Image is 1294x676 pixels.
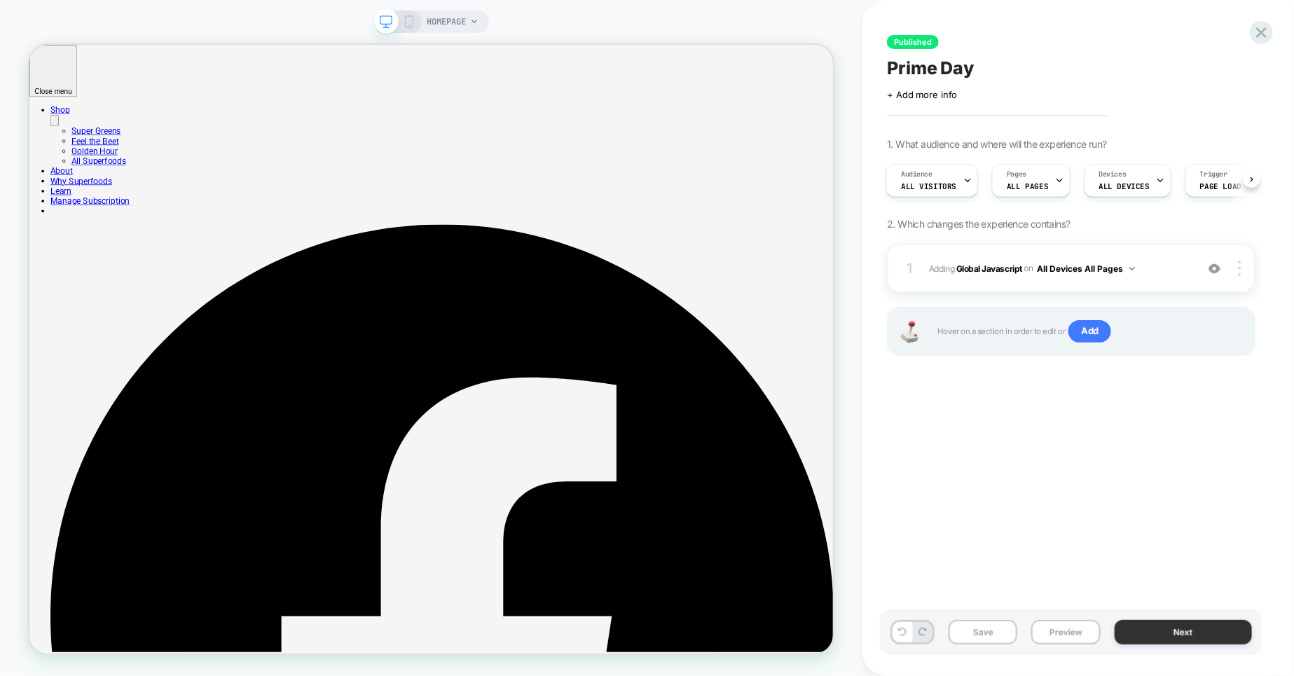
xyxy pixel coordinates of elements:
[1007,181,1048,191] span: ALL PAGES
[7,57,57,67] span: Close menu
[56,149,129,162] a: All Superfoods
[28,94,39,109] button: Shop
[28,162,57,175] a: About
[28,81,54,94] a: Shop
[56,122,119,135] a: Feel the Beet
[1200,170,1227,179] span: Trigger
[1007,170,1026,179] span: Pages
[887,89,957,100] span: + Add more info
[56,135,118,149] a: Golden Hour
[887,57,974,78] span: Prime Day
[1099,170,1127,179] span: Devices
[949,620,1017,644] button: Save
[1038,260,1135,277] button: All Devices All Pages
[901,170,932,179] span: Audience
[887,218,1070,230] span: 2. Which changes the experience contains?
[1068,320,1111,343] span: Add
[895,321,923,343] img: Joystick
[28,202,134,215] a: Manage Subscription
[1115,620,1252,644] button: Next
[1099,181,1150,191] span: ALL DEVICES
[1238,261,1241,276] img: close
[901,181,956,191] span: All Visitors
[28,175,110,188] a: Why Superfoods
[956,263,1022,273] b: Global Javascript
[929,260,1189,277] span: Adding
[28,188,56,202] a: Learn
[937,320,1240,343] span: Hover on a section in order to edit or
[902,256,916,281] div: 1
[1129,267,1135,270] img: down arrow
[1209,263,1220,275] img: crossed eye
[1031,620,1100,644] button: Preview
[427,11,467,33] span: HOMEPAGE
[887,138,1106,150] span: 1. What audience and where will the experience run?
[1200,181,1241,191] span: Page Load
[887,35,939,49] span: Published
[56,109,122,122] a: Super Greens
[1024,261,1033,276] span: on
